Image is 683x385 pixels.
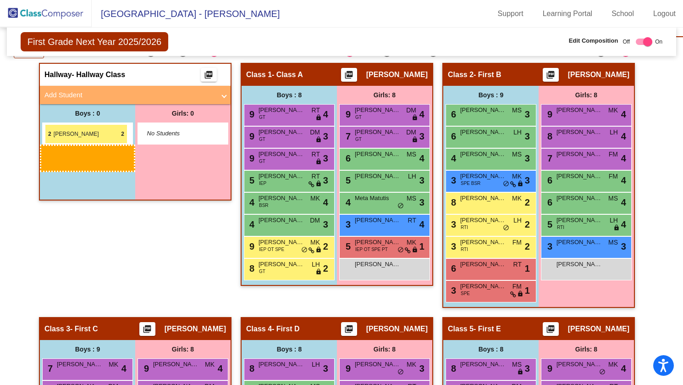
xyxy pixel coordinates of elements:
[613,224,620,232] span: lock
[525,151,530,165] span: 3
[247,153,254,163] span: 9
[259,216,304,225] span: [PERSON_NAME]
[139,322,155,336] button: Print Students Details
[341,68,357,82] button: Print Students Details
[545,197,552,207] span: 6
[247,241,254,251] span: 9
[312,360,320,369] span: LH
[355,150,401,159] span: [PERSON_NAME]
[407,238,416,247] span: MK
[355,216,401,225] span: [PERSON_NAME]
[460,128,506,137] span: [PERSON_NAME]
[621,129,626,143] span: 4
[343,153,351,163] span: 6
[142,363,149,374] span: 9
[608,238,618,247] span: MS
[323,218,328,231] span: 3
[407,150,416,159] span: MS
[568,70,629,79] span: [PERSON_NAME]
[525,262,530,275] span: 1
[461,180,480,187] span: SPE BSR
[461,246,468,253] span: RTI
[366,324,428,334] span: [PERSON_NAME]
[419,195,424,209] span: 3
[621,240,626,253] span: 3
[525,195,530,209] span: 2
[512,238,522,247] span: FM
[622,38,630,46] span: Off
[315,180,322,188] span: lock
[259,268,265,275] span: GT
[556,260,602,269] span: [PERSON_NAME]
[135,340,231,358] div: Girls: 8
[460,282,506,291] span: [PERSON_NAME]
[608,194,618,203] span: MS
[568,324,629,334] span: [PERSON_NAME]
[44,70,72,79] span: Hallway
[543,68,559,82] button: Print Students Details
[242,86,337,104] div: Boys : 8
[343,197,351,207] span: 4
[312,106,320,115] span: RT
[259,128,304,137] span: [PERSON_NAME]
[412,246,418,254] span: lock
[272,70,303,79] span: - Class A
[153,360,199,369] span: [PERSON_NAME]
[259,180,266,187] span: IEP
[449,285,456,296] span: 3
[512,282,522,291] span: FM
[512,194,522,203] span: MK
[655,38,662,46] span: On
[449,175,456,185] span: 3
[525,107,530,121] span: 3
[323,262,328,275] span: 2
[343,324,354,337] mat-icon: picture_as_pdf
[646,6,683,21] a: Logout
[461,224,468,231] span: RTI
[539,86,634,104] div: Girls: 8
[545,363,552,374] span: 9
[621,107,626,121] span: 4
[608,360,618,369] span: MK
[604,6,641,21] a: School
[460,260,506,269] span: [PERSON_NAME]
[460,216,506,225] span: [PERSON_NAME]
[246,70,272,79] span: Class 1
[259,106,304,115] span: [PERSON_NAME]
[419,218,424,231] span: 4
[315,246,322,254] span: lock
[310,216,320,225] span: DM
[315,158,322,166] span: lock
[449,131,456,141] span: 6
[52,129,109,138] span: No Students
[513,260,522,269] span: RT
[259,150,304,159] span: [PERSON_NAME]
[259,136,265,143] span: GT
[474,70,501,79] span: - First B
[312,172,320,181] span: RT
[448,70,474,79] span: Class 2
[355,246,388,253] span: IEP OT SPE PT
[525,284,530,297] span: 1
[557,224,564,231] span: RTI
[323,107,328,121] span: 4
[343,109,351,119] span: 9
[569,36,618,45] span: Edit Composition
[621,218,626,231] span: 4
[205,360,215,369] span: MK
[247,263,254,273] span: 8
[449,197,456,207] span: 8
[355,172,401,181] span: [PERSON_NAME]
[40,340,135,358] div: Boys : 9
[315,136,322,144] span: lock
[323,362,328,375] span: 3
[165,324,226,334] span: [PERSON_NAME]
[315,114,322,122] span: lock
[449,153,456,163] span: 4
[460,194,506,203] span: [PERSON_NAME]
[341,322,357,336] button: Print Students Details
[312,260,320,269] span: LH
[512,360,522,369] span: MS
[312,150,320,159] span: RT
[621,173,626,187] span: 4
